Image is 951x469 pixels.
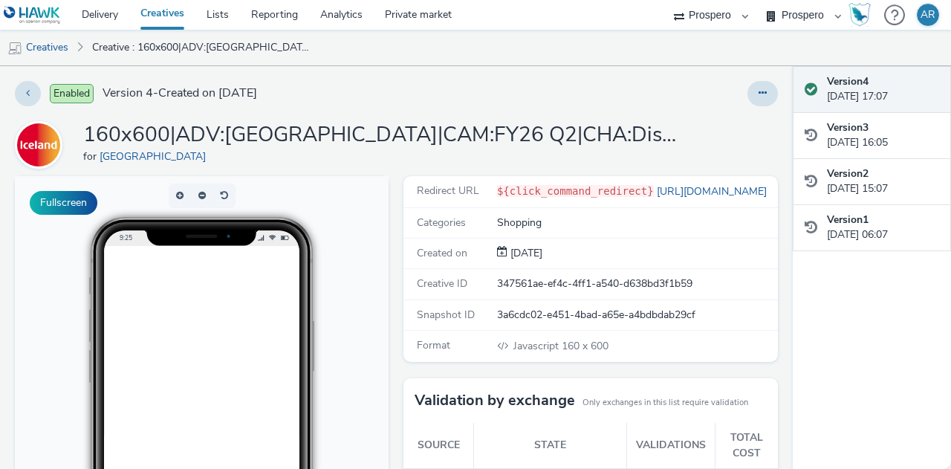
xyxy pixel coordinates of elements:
li: Smartphone [250,308,355,326]
th: Total cost [715,423,777,468]
span: 9:25 [105,57,117,65]
strong: Version 3 [827,120,869,135]
th: State [474,423,627,468]
strong: Version 4 [827,74,869,88]
span: Redirect URL [417,184,479,198]
div: Creation 04 July 2025, 06:07 [507,246,542,261]
a: [URL][DOMAIN_NAME] [654,184,773,198]
span: Enabled [50,84,94,103]
code: ${click_command_redirect} [497,185,654,197]
a: Creative : 160x600|ADV:[GEOGRAPHIC_DATA]|CAM:FY26 Q2|CHA:Display|PLA:Prospero|INV:News UK|TEC:Gra... [85,30,322,65]
strong: Version 1 [827,213,869,227]
button: Fullscreen [30,191,97,215]
img: mobile [7,41,22,56]
div: [DATE] 06:07 [827,213,939,243]
span: Creative ID [417,276,467,291]
strong: Version 2 [827,166,869,181]
span: [DATE] [507,246,542,260]
span: Created on [417,246,467,260]
li: QR Code [250,343,355,361]
span: Snapshot ID [417,308,475,322]
div: 347561ae-ef4c-4ff1-a540-d638bd3f1b59 [497,276,776,291]
h3: Validation by exchange [415,389,575,412]
span: Desktop [270,330,303,339]
small: Only exchanges in this list require validation [582,397,748,409]
span: Format [417,338,450,352]
span: QR Code [270,348,305,357]
div: [DATE] 16:05 [827,120,939,151]
div: [DATE] 17:07 [827,74,939,105]
div: [DATE] 15:07 [827,166,939,197]
img: Iceland [17,123,60,166]
span: Smartphone [270,312,318,321]
h1: 160x600|ADV:[GEOGRAPHIC_DATA]|CAM:FY26 Q2|CHA:Display|PLA:Prospero|INV:News UK|TEC:Gravity Connec... [83,121,678,149]
li: Desktop [250,326,355,343]
span: Version 4 - Created on [DATE] [103,85,257,102]
a: Hawk Academy [848,3,877,27]
span: 160 x 600 [512,339,608,353]
a: [GEOGRAPHIC_DATA] [100,149,212,164]
th: Validations [627,423,715,468]
span: Javascript [513,339,562,353]
div: Shopping [497,216,776,230]
div: 3a6cdc02-e451-4bad-a65e-a4bdbdab29cf [497,308,776,323]
th: Source [403,423,473,468]
span: for [83,149,100,164]
a: Iceland [15,138,68,152]
img: Hawk Academy [848,3,871,27]
img: undefined Logo [4,6,61,25]
span: Categories [417,216,466,230]
div: AR [921,4,935,26]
